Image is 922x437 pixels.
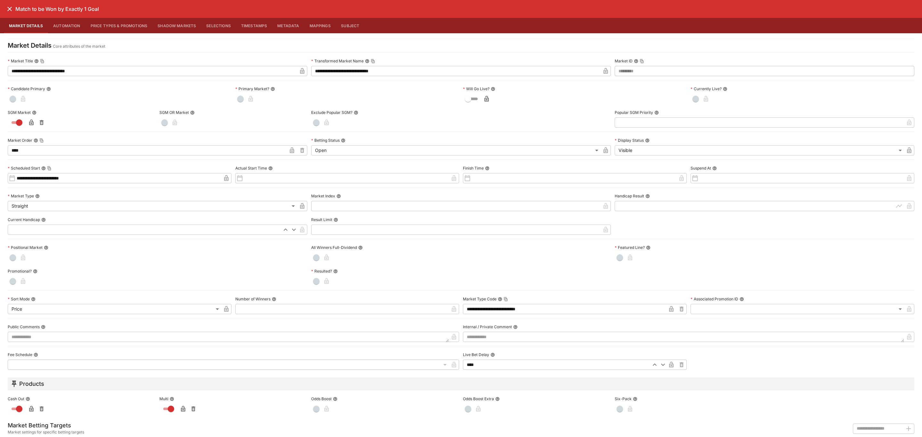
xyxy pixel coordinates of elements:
p: Current Handicap [8,217,40,222]
p: Public Comments [8,324,40,330]
button: Sort Mode [31,297,36,301]
p: Finish Time [463,165,484,171]
button: SGM OR Market [190,110,195,115]
button: Timestamps [236,18,272,33]
p: Positional Market [8,245,43,250]
p: Handicap Result [615,193,644,199]
p: Market Order [8,138,32,143]
p: SGM OR Market [159,110,189,115]
button: Copy To Clipboard [640,59,644,63]
button: Odds Boost [333,397,337,401]
button: Handicap Result [645,194,650,198]
p: Resulted? [311,268,332,274]
p: Cash Out [8,396,24,401]
button: Current Handicap [41,218,46,222]
p: Number of Winners [235,296,271,302]
p: Core attributes of the market [53,43,105,50]
p: Market Type Code [463,296,497,302]
button: Odds Boost Extra [495,397,500,401]
button: Subject [336,18,365,33]
button: Suspend At [712,166,717,171]
button: Fee Schedule [34,353,38,357]
button: Copy To Clipboard [371,59,375,63]
button: Result Limit [334,218,338,222]
button: Promotional? [33,269,37,274]
button: Multi [170,397,174,401]
button: Cash Out [26,397,30,401]
p: Associated Promotion ID [691,296,738,302]
button: Positional Market [44,245,48,250]
p: Market Title [8,58,33,64]
p: Popular SGM Priority [615,110,653,115]
p: Odds Boost Extra [463,396,494,401]
button: Associated Promotion ID [740,297,744,301]
h4: Market Details [8,41,52,50]
p: Betting Status [311,138,340,143]
button: Finish Time [485,166,489,171]
button: Popular SGM Priority [654,110,659,115]
p: Will Go Live? [463,86,489,91]
p: Six-Pack [615,396,632,401]
span: Market settings for specific betting targets [8,429,84,435]
button: Transformed Market NameCopy To Clipboard [365,59,369,63]
p: Primary Market? [235,86,269,91]
p: Multi [159,396,168,401]
button: Copy To Clipboard [39,138,44,143]
h5: Market Betting Targets [8,422,84,429]
div: Open [311,145,601,155]
button: Market OrderCopy To Clipboard [34,138,38,143]
button: Exclude Popular SGM? [354,110,358,115]
p: Suspend At [691,165,711,171]
p: Fee Schedule [8,352,32,357]
p: Odds Boost [311,396,332,401]
p: Sort Mode [8,296,30,302]
button: Selections [201,18,236,33]
button: SGM Market [32,110,36,115]
p: SGM Market [8,110,31,115]
p: Candidate Primary [8,86,45,91]
h6: Match to be Won by Exactly 1 Goal [15,6,99,12]
button: Six-Pack [633,397,637,401]
button: Candidate Primary [46,87,51,91]
button: Copy To Clipboard [504,297,508,301]
p: Live Bet Delay [463,352,489,357]
button: Betting Status [341,138,345,143]
p: Transformed Market Name [311,58,364,64]
p: Internal / Private Comment [463,324,512,330]
div: Straight [8,201,297,211]
button: Currently Live? [723,87,727,91]
p: Market ID [615,58,633,64]
p: Scheduled Start [8,165,40,171]
button: Market Type CodeCopy To Clipboard [498,297,502,301]
button: Primary Market? [271,87,275,91]
button: Live Bet Delay [490,353,495,357]
div: Visible [615,145,904,155]
button: Market Details [4,18,48,33]
button: Market IDCopy To Clipboard [634,59,638,63]
button: Copy To Clipboard [47,166,52,171]
button: Actual Start Time [268,166,273,171]
button: All Winners Full-Dividend [358,245,363,250]
button: Mappings [304,18,336,33]
button: Market Type [35,194,40,198]
p: Display Status [615,138,644,143]
button: Public Comments [41,325,45,329]
p: Market Type [8,193,34,199]
button: Market TitleCopy To Clipboard [34,59,39,63]
button: Number of Winners [272,297,276,301]
p: All Winners Full-Dividend [311,245,357,250]
p: Promotional? [8,268,32,274]
button: Resulted? [333,269,338,274]
button: Copy To Clipboard [40,59,44,63]
p: Exclude Popular SGM? [311,110,352,115]
button: Scheduled StartCopy To Clipboard [41,166,46,171]
button: Internal / Private Comment [513,325,518,329]
button: Will Go Live? [491,87,495,91]
button: Display Status [645,138,650,143]
p: Market Index [311,193,335,199]
p: Actual Start Time [235,165,267,171]
button: close [4,3,15,15]
button: Shadow Markets [152,18,201,33]
button: Featured Line? [646,245,651,250]
button: Metadata [272,18,304,33]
